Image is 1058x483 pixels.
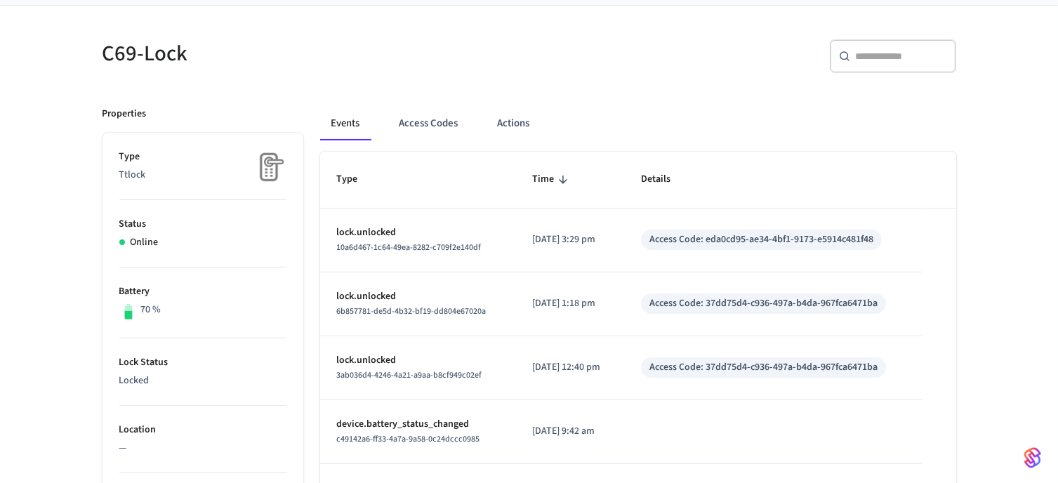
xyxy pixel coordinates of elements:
[532,360,607,375] p: [DATE] 12:40 pm
[103,107,147,121] p: Properties
[532,296,607,311] p: [DATE] 1:18 pm
[1024,446,1041,469] img: SeamLogoGradient.69752ec5.svg
[337,225,499,240] p: lock.unlocked
[337,241,482,253] span: 10a6d467-1c64-49ea-8282-c709f2e140df
[251,150,286,185] img: Placeholder Lock Image
[337,417,499,432] p: device.battery_status_changed
[532,424,607,439] p: [DATE] 9:42 am
[337,369,482,381] span: 3ab036d4-4246-4a21-a9aa-b8cf949c02ef
[641,168,689,190] span: Details
[649,296,878,311] div: Access Code: 37dd75d4-c936-497a-b4da-967fca6471ba
[119,217,286,232] p: Status
[649,360,878,375] div: Access Code: 37dd75d4-c936-497a-b4da-967fca6471ba
[119,168,286,183] p: Ttlock
[119,355,286,370] p: Lock Status
[337,168,376,190] span: Type
[337,353,499,368] p: lock.unlocked
[320,107,956,140] div: ant example
[140,303,161,317] p: 70 %
[532,232,607,247] p: [DATE] 3:29 pm
[320,107,371,140] button: Events
[649,232,873,247] div: Access Code: eda0cd95-ae34-4bf1-9173-e5914c481f48
[337,289,499,304] p: lock.unlocked
[103,39,521,68] h5: C69-Lock
[119,373,286,388] p: Locked
[388,107,470,140] button: Access Codes
[119,150,286,164] p: Type
[119,423,286,437] p: Location
[337,433,480,445] span: c49142a6-ff33-4a7a-9a58-0c24dccc0985
[119,441,286,456] p: —
[131,235,159,250] p: Online
[337,305,487,317] span: 6b857781-de5d-4b32-bf19-dd804e67020a
[119,284,286,299] p: Battery
[487,107,541,140] button: Actions
[532,168,572,190] span: Time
